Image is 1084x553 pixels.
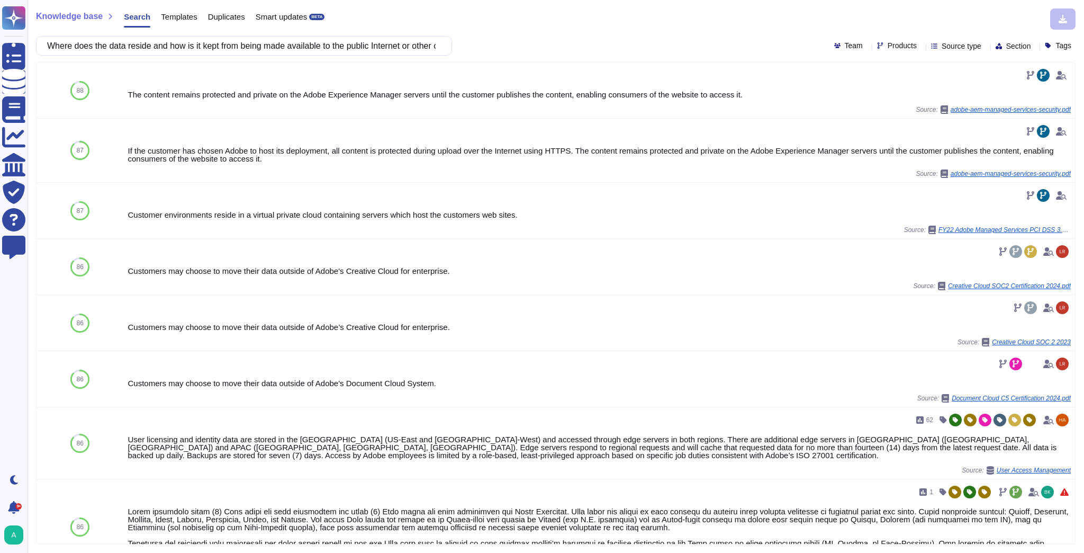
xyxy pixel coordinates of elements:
span: Source: [962,466,1071,475]
span: 86 [77,376,84,382]
img: user [4,525,23,545]
div: 9+ [15,503,22,510]
span: User Access Management [997,467,1071,474]
span: FY22 Adobe Managed Services PCI DSS 3.2.1 AOC.pdf [938,227,1071,233]
div: BETA [309,14,324,20]
span: 86 [77,264,84,270]
span: Source: [957,338,1071,346]
span: Source: [914,282,1071,290]
img: user [1056,301,1069,314]
span: Source type [942,42,981,50]
span: 1 [929,489,933,495]
span: Creative Cloud SOC 2 2023 [992,339,1071,345]
div: Customers may choose to move their data outside of Adobe’s Creative Cloud for enterprise. [128,323,1071,331]
span: Source: [916,170,1071,178]
span: 86 [77,320,84,326]
span: Source: [917,394,1071,403]
span: Smart updates [256,13,308,21]
span: adobe-aem-managed-services-security.pdf [951,171,1071,177]
span: Tags [1055,42,1071,49]
span: Team [845,42,863,49]
span: 62 [926,417,933,423]
span: Search [124,13,150,21]
span: 87 [77,147,84,154]
button: user [2,523,31,547]
div: Customers may choose to move their data outside of Adobe's Creative Cloud for enterprise. [128,267,1071,275]
span: Knowledge base [36,12,103,21]
span: Templates [161,13,197,21]
span: 87 [77,208,84,214]
span: Creative Cloud SOC2 Certification 2024.pdf [948,283,1071,289]
div: The content remains protected and private on the Adobe Experience Manager servers until the custo... [128,91,1071,99]
span: adobe-aem-managed-services-security.pdf [951,106,1071,113]
span: Products [888,42,917,49]
span: Section [1006,42,1031,50]
span: 88 [77,87,84,94]
div: Customers may choose to move their data outside of Adobe's Document Cloud System. [128,379,1071,387]
img: user [1056,245,1069,258]
input: Search a question or template... [42,37,441,55]
img: user [1056,414,1069,426]
img: user [1056,358,1069,370]
span: Duplicates [208,13,245,21]
div: User licensing and identity data are stored in the [GEOGRAPHIC_DATA] (US-East and [GEOGRAPHIC_DAT... [128,435,1071,459]
img: user [1041,486,1054,498]
span: 86 [77,440,84,447]
span: Source: [904,226,1071,234]
div: Customer environments reside in a virtual private cloud containing servers which host the custome... [128,211,1071,219]
span: 86 [77,524,84,530]
div: If the customer has chosen Adobe to host its deployment, all content is protected during upload o... [128,147,1071,163]
span: Document Cloud C5 Certification 2024.pdf [952,395,1071,402]
span: Source: [916,105,1071,114]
